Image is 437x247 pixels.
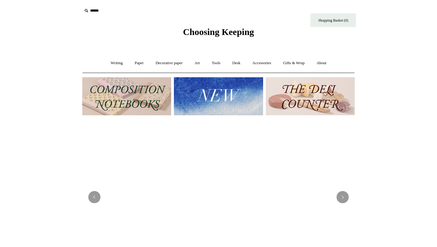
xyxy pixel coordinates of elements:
a: Desk [227,55,246,71]
a: About [311,55,332,71]
a: Art [189,55,205,71]
img: New.jpg__PID:f73bdf93-380a-4a35-bcfe-7823039498e1 [174,77,263,115]
img: The Deli Counter [266,77,355,115]
a: Gifts & Wrap [278,55,310,71]
span: Choosing Keeping [183,27,254,37]
a: Writing [105,55,128,71]
button: Previous [88,191,100,203]
a: Choosing Keeping [183,32,254,36]
button: Next [337,191,349,203]
a: Paper [129,55,149,71]
a: Shopping Basket (0) [310,13,356,27]
a: Tools [206,55,226,71]
a: Accessories [247,55,277,71]
a: Decorative paper [150,55,188,71]
img: 202302 Composition ledgers.jpg__PID:69722ee6-fa44-49dd-a067-31375e5d54ec [82,77,171,115]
